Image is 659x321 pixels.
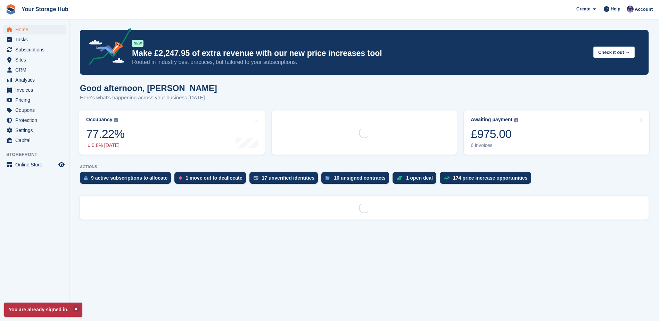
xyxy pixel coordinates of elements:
div: 0.8% [DATE] [86,142,124,148]
button: Check it out → [593,47,635,58]
img: verify_identity-adf6edd0f0f0b5bbfe63781bf79b02c33cf7c696d77639b501bdc392416b5a36.svg [254,176,258,180]
div: Occupancy [86,117,112,123]
a: menu [3,135,66,145]
img: stora-icon-8386f47178a22dfd0bd8f6a31ec36ba5ce8667c1dd55bd0f319d3a0aa187defe.svg [6,4,16,15]
div: 77.22% [86,127,124,141]
img: icon-info-grey-7440780725fd019a000dd9b08b2336e03edf1995a4989e88bcd33f0948082b44.svg [114,118,118,122]
div: 1 move out to deallocate [186,175,242,181]
a: menu [3,125,66,135]
span: Create [576,6,590,13]
a: menu [3,25,66,34]
img: deal-1b604bf984904fb50ccaf53a9ad4b4a5d6e5aea283cecdc64d6e3604feb123c2.svg [397,175,403,180]
img: icon-info-grey-7440780725fd019a000dd9b08b2336e03edf1995a4989e88bcd33f0948082b44.svg [514,118,518,122]
div: 6 invoices [471,142,518,148]
span: Coupons [15,105,57,115]
img: contract_signature_icon-13c848040528278c33f63329250d36e43548de30e8caae1d1a13099fd9432cc5.svg [326,176,330,180]
a: Your Storage Hub [19,3,71,15]
img: price-adjustments-announcement-icon-8257ccfd72463d97f412b2fc003d46551f7dbcb40ab6d574587a9cd5c0d94... [83,28,132,68]
div: 174 price increase opportunities [453,175,528,181]
div: 16 unsigned contracts [334,175,386,181]
a: 1 open deal [393,172,440,187]
p: Rooted in industry best practices, but tailored to your subscriptions. [132,58,588,66]
p: You are already signed in. [4,303,82,317]
a: 9 active subscriptions to allocate [80,172,174,187]
a: 16 unsigned contracts [321,172,393,187]
span: Protection [15,115,57,125]
div: 9 active subscriptions to allocate [91,175,167,181]
span: Capital [15,135,57,145]
div: 17 unverified identities [262,175,315,181]
a: Occupancy 77.22% 0.8% [DATE] [79,110,265,155]
a: Preview store [57,160,66,169]
div: £975.00 [471,127,518,141]
img: active_subscription_to_allocate_icon-d502201f5373d7db506a760aba3b589e785aa758c864c3986d89f69b8ff3... [84,176,88,180]
a: menu [3,85,66,95]
span: Settings [15,125,57,135]
span: Help [611,6,620,13]
a: menu [3,35,66,44]
span: Analytics [15,75,57,85]
a: 17 unverified identities [249,172,322,187]
span: Home [15,25,57,34]
div: NEW [132,40,143,47]
img: move_outs_to_deallocate_icon-f764333ba52eb49d3ac5e1228854f67142a1ed5810a6f6cc68b1a99e826820c5.svg [179,176,182,180]
img: Liam Beddard [627,6,634,13]
span: Online Store [15,160,57,170]
a: menu [3,105,66,115]
a: 174 price increase opportunities [440,172,535,187]
p: ACTIONS [80,165,649,169]
a: Awaiting payment £975.00 6 invoices [464,110,649,155]
div: Awaiting payment [471,117,512,123]
p: Make £2,247.95 of extra revenue with our new price increases tool [132,48,588,58]
span: Invoices [15,85,57,95]
p: Here's what's happening across your business [DATE] [80,94,217,102]
a: menu [3,160,66,170]
a: menu [3,95,66,105]
a: menu [3,115,66,125]
img: price_increase_opportunities-93ffe204e8149a01c8c9dc8f82e8f89637d9d84a8eef4429ea346261dce0b2c0.svg [444,176,450,180]
span: Pricing [15,95,57,105]
span: Sites [15,55,57,65]
span: CRM [15,65,57,75]
a: menu [3,45,66,55]
span: Subscriptions [15,45,57,55]
span: Storefront [6,151,69,158]
a: menu [3,65,66,75]
div: 1 open deal [406,175,433,181]
a: menu [3,75,66,85]
a: 1 move out to deallocate [174,172,249,187]
span: Tasks [15,35,57,44]
a: menu [3,55,66,65]
span: Account [635,6,653,13]
h1: Good afternoon, [PERSON_NAME] [80,83,217,93]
